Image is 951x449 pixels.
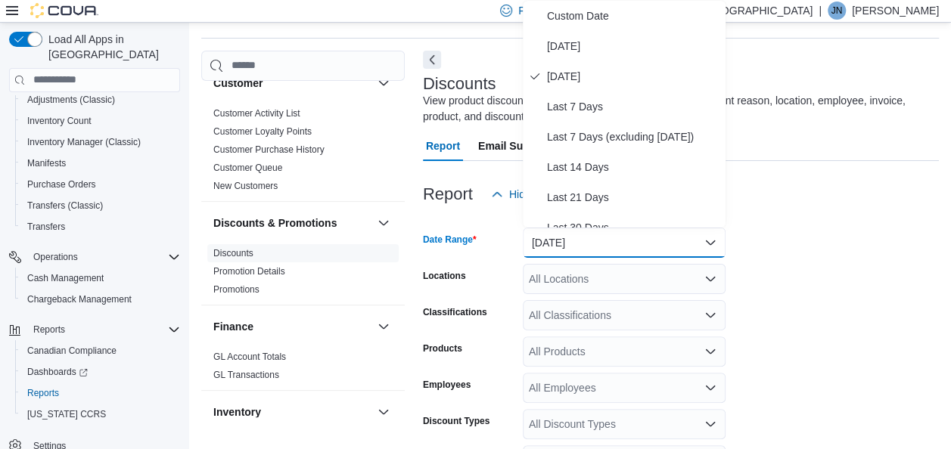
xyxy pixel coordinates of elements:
[547,98,719,116] span: Last 7 Days
[21,269,110,287] a: Cash Management
[213,181,278,191] a: New Customers
[423,51,441,69] button: Next
[374,74,393,92] button: Customer
[21,197,109,215] a: Transfers (Classic)
[27,115,92,127] span: Inventory Count
[213,404,371,420] button: Inventory
[15,382,186,404] button: Reports
[423,270,466,282] label: Locations
[704,273,716,285] button: Open list of options
[15,110,186,132] button: Inventory Count
[523,1,726,228] div: Select listbox
[27,345,117,357] span: Canadian Compliance
[423,306,487,318] label: Classifications
[213,125,312,138] span: Customer Loyalty Points
[518,3,564,18] span: Feedback
[485,179,595,209] button: Hide Parameters
[213,266,285,277] a: Promotion Details
[213,248,253,259] a: Discounts
[27,136,141,148] span: Inventory Manager (Classic)
[21,269,180,287] span: Cash Management
[21,133,180,151] span: Inventory Manager (Classic)
[27,387,59,399] span: Reports
[213,351,286,362] a: GL Account Totals
[27,200,103,212] span: Transfers (Classic)
[213,319,371,334] button: Finance
[27,408,106,420] span: [US_STATE] CCRS
[21,197,180,215] span: Transfers (Classic)
[3,246,186,268] button: Operations
[478,131,574,161] span: Email Subscription
[213,144,325,155] a: Customer Purchase History
[21,133,147,151] a: Inventory Manager (Classic)
[21,91,180,109] span: Adjustments (Classic)
[704,382,716,394] button: Open list of options
[201,104,405,201] div: Customer
[213,319,253,334] h3: Finance
[30,3,98,18] img: Cova
[213,404,261,420] h3: Inventory
[213,247,253,259] span: Discounts
[819,2,822,20] p: |
[831,2,843,20] span: JN
[374,403,393,421] button: Inventory
[523,228,726,258] button: [DATE]
[201,244,405,305] div: Discounts & Promotions
[213,76,263,91] h3: Customer
[509,187,589,202] span: Hide Parameters
[213,284,260,295] a: Promotions
[27,320,71,339] button: Reports
[547,37,719,55] span: [DATE]
[213,126,312,137] a: Customer Loyalty Points
[547,218,719,237] span: Last 30 Days
[27,366,88,378] span: Dashboards
[42,32,180,62] span: Load All Apps in [GEOGRAPHIC_DATA]
[27,248,180,266] span: Operations
[21,405,112,423] a: [US_STATE] CCRS
[423,415,489,427] label: Discount Types
[27,293,132,305] span: Chargeback Management
[213,107,300,119] span: Customer Activity List
[21,91,121,109] a: Adjustments (Classic)
[21,290,180,308] span: Chargeback Management
[213,283,260,296] span: Promotions
[423,342,462,355] label: Products
[547,128,719,146] span: Last 7 Days (excluding [DATE])
[15,132,186,153] button: Inventory Manager (Classic)
[828,2,846,20] div: Jesse Neira
[21,154,180,172] span: Manifests
[15,153,186,174] button: Manifests
[21,363,94,381] a: Dashboards
[547,7,719,25] span: Custom Date
[21,342,123,360] a: Canadian Compliance
[15,340,186,361] button: Canadian Compliance
[704,309,716,321] button: Open list of options
[423,93,931,125] div: View product discount details including all discount types, discount reason, location, employee, ...
[15,404,186,425] button: [US_STATE] CCRS
[213,369,279,381] span: GL Transactions
[27,272,104,284] span: Cash Management
[15,268,186,289] button: Cash Management
[426,131,460,161] span: Report
[704,418,716,430] button: Open list of options
[213,215,371,231] button: Discounts & Promotions
[15,195,186,216] button: Transfers (Classic)
[27,248,84,266] button: Operations
[27,94,115,106] span: Adjustments (Classic)
[21,112,98,130] a: Inventory Count
[213,163,282,173] a: Customer Queue
[213,76,371,91] button: Customer
[213,180,278,192] span: New Customers
[3,319,186,340] button: Reports
[547,188,719,206] span: Last 21 Days
[15,289,186,310] button: Chargeback Management
[852,2,939,20] p: [PERSON_NAME]
[27,178,96,190] span: Purchase Orders
[27,157,66,169] span: Manifests
[15,89,186,110] button: Adjustments (Classic)
[21,363,180,381] span: Dashboards
[374,317,393,336] button: Finance
[213,370,279,380] a: GL Transactions
[423,185,473,203] h3: Report
[213,351,286,363] span: GL Account Totals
